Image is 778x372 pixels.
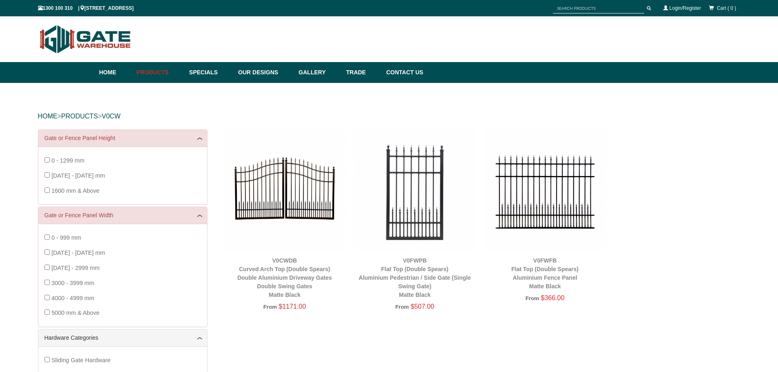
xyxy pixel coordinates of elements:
img: V0CWDB - Curved Arch Top (Double Spears) - Double Aluminium Driveway Gates - Double Swing Gates -... [224,129,346,252]
a: v0cw [102,113,120,120]
input: SEARCH PRODUCTS [553,3,644,13]
span: 4000 - 4999 mm [51,295,94,301]
span: $1171.00 [279,303,306,310]
span: 0 - 1299 mm [51,157,85,164]
span: Sliding Gate Hardware [51,357,111,363]
img: V0FWFB - Flat Top (Double Spears) - Aluminium Fence Panel - Matte Black - Gate Warehouse [484,129,606,252]
a: Login/Register [669,5,701,11]
a: Gate or Fence Panel Width [45,211,201,220]
div: > > [38,103,740,129]
a: Home [99,62,133,83]
span: [DATE] - [DATE] mm [51,172,105,179]
span: From [526,295,539,301]
a: Trade [342,62,382,83]
span: 3000 - 3999 mm [51,280,94,286]
a: Contact Us [382,62,424,83]
a: Gate or Fence Panel Height [45,134,201,143]
span: Cart ( 0 ) [717,5,736,11]
a: PRODUCTS [61,113,98,120]
span: $366.00 [541,294,564,301]
img: Gate Warehouse [38,20,133,58]
a: Hardware Categories [45,334,201,342]
a: Gallery [294,62,342,83]
span: [DATE] - 2999 mm [51,265,100,271]
span: 1600 mm & Above [51,187,100,194]
img: V0FWPB - Flat Top (Double Spears) - Aluminium Pedestrian / Side Gate (Single Swing Gate) - Matte ... [354,129,476,252]
a: Products [133,62,185,83]
span: From [263,304,277,310]
a: HOME [38,113,58,120]
span: [DATE] - [DATE] mm [51,249,105,256]
a: V0FWFBFlat Top (Double Spears)Aluminium Fence PanelMatte Black [511,257,579,290]
span: $507.00 [411,303,435,310]
span: 0 - 999 mm [51,234,81,241]
a: Our Designs [234,62,294,83]
a: Specials [185,62,234,83]
span: 5000 mm & Above [51,310,100,316]
span: 1300 100 310 | [STREET_ADDRESS] [38,5,134,11]
span: From [395,304,409,310]
a: V0FWPBFlat Top (Double Spears)Aluminium Pedestrian / Side Gate (Single Swing Gate)Matte Black [359,257,471,298]
a: V0CWDBCurved Arch Top (Double Spears)Double Aluminium Driveway GatesDouble Swing GatesMatte Black [237,257,332,298]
